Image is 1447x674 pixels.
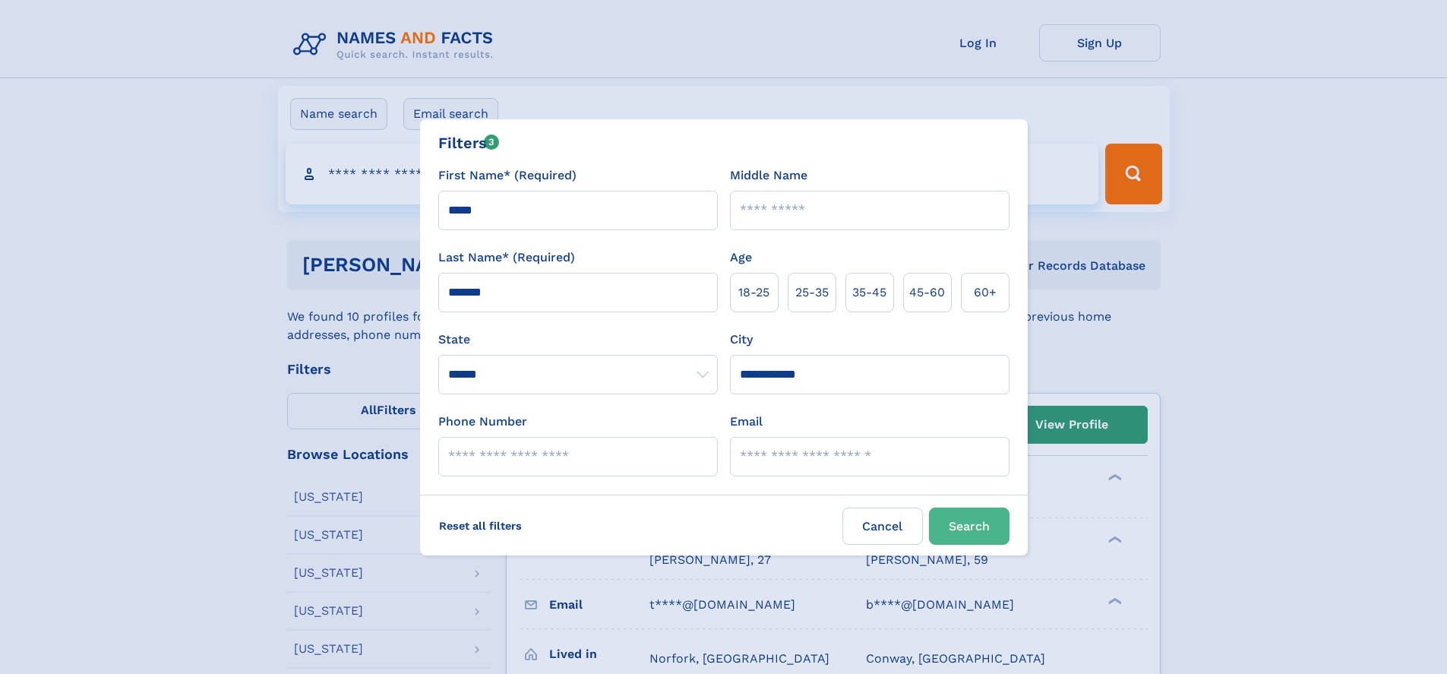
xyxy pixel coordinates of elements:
label: Age [730,248,752,267]
span: 35‑45 [852,283,886,302]
button: Search [929,508,1009,545]
label: City [730,331,753,349]
div: Filters [438,131,500,154]
span: 60+ [974,283,997,302]
label: Last Name* (Required) [438,248,575,267]
span: 18‑25 [738,283,769,302]
span: 25‑35 [795,283,829,302]
label: Middle Name [730,166,807,185]
label: Reset all filters [429,508,532,544]
label: Phone Number [438,413,527,431]
label: Cancel [842,508,923,545]
label: First Name* (Required) [438,166,577,185]
label: Email [730,413,763,431]
label: State [438,331,718,349]
span: 45‑60 [909,283,945,302]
